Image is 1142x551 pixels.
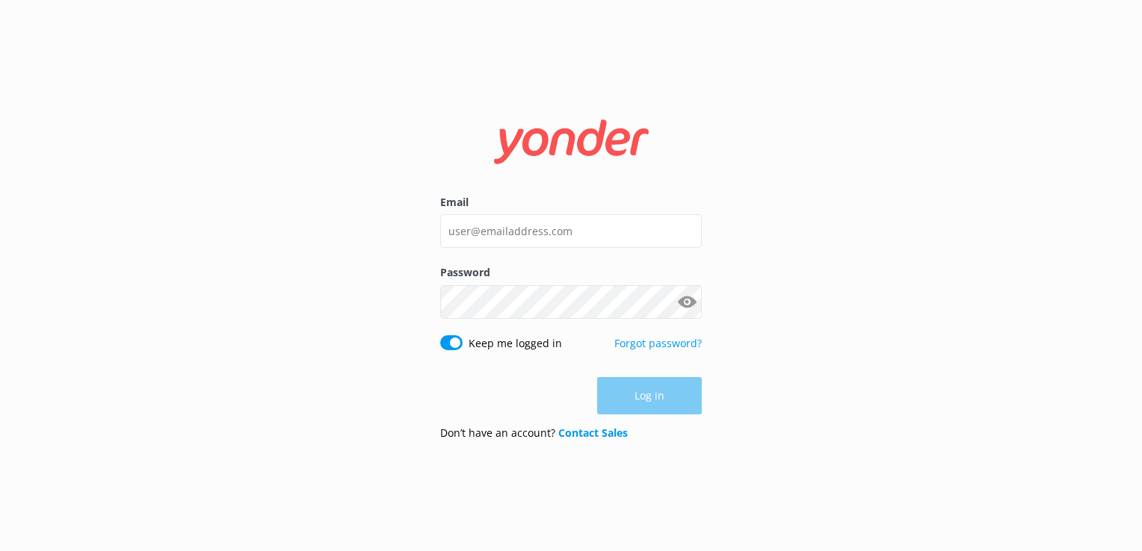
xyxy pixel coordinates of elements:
p: Don’t have an account? [440,425,628,441]
input: user@emailaddress.com [440,214,702,248]
a: Forgot password? [614,336,702,350]
button: Show password [672,287,702,317]
label: Email [440,194,702,211]
a: Contact Sales [558,426,628,440]
label: Keep me logged in [469,335,562,352]
label: Password [440,264,702,281]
